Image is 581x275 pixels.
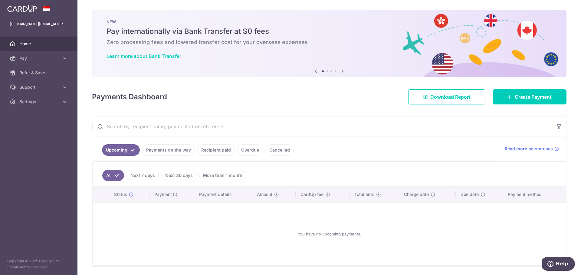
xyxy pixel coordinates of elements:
span: Download Report [430,93,471,101]
span: Settings [19,99,59,105]
input: Search by recipient name, payment id or reference [92,117,552,136]
th: Payment details [194,187,252,202]
span: Status [114,191,127,197]
a: Next 7 days [126,170,159,181]
span: Pay [19,55,59,61]
span: Support [19,84,59,90]
img: CardUp [7,5,37,12]
a: Cancelled [265,144,294,156]
a: Create Payment [493,89,566,104]
h6: Zero processing fees and lowered transfer cost for your overseas expenses [107,39,552,46]
a: Read more on statuses [505,146,559,152]
a: Payments on the way [142,144,195,156]
a: Next 30 days [161,170,197,181]
span: Charge date [404,191,429,197]
div: You have no upcoming payments. [100,207,559,261]
img: Bank transfer banner [92,10,566,77]
th: Payment method [503,187,566,202]
p: NEW [107,19,552,24]
span: Refer & Save [19,70,59,76]
span: Due date [461,191,479,197]
span: Read more on statuses [505,146,553,152]
h4: Payments Dashboard [92,91,167,102]
th: Payment ID [149,187,194,202]
a: Learn more about Bank Transfer [107,53,181,59]
span: Home [19,41,59,47]
iframe: Opens a widget where you can find more information [542,257,575,272]
a: Overdue [237,144,263,156]
span: Total amt. [354,191,374,197]
a: More than 1 month [199,170,246,181]
a: Recipient paid [197,144,235,156]
a: All [102,170,124,181]
p: [DOMAIN_NAME][EMAIL_ADDRESS][DOMAIN_NAME] [10,21,68,27]
h5: Pay internationally via Bank Transfer at $0 fees [107,27,552,36]
span: Create Payment [515,93,552,101]
span: Amount [257,191,272,197]
span: CardUp fee [300,191,323,197]
a: Download Report [408,89,485,104]
a: Upcoming [102,144,140,156]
